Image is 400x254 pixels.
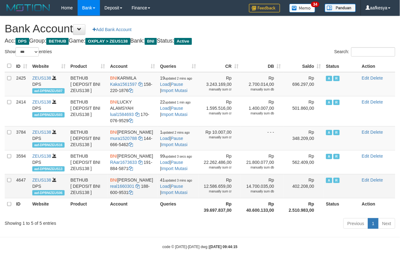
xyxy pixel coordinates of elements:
[158,198,199,216] th: Queries
[110,99,117,104] span: BNI
[129,190,133,195] a: Copy 1886009531 to clipboard
[284,150,324,174] td: Rp 562.409,00
[362,154,369,159] a: Edit
[161,112,188,117] a: Import Mutasi
[89,24,135,35] a: Add Bank Account
[16,38,29,45] span: DPS
[289,4,316,12] img: Button%20Memo.svg
[241,96,284,126] td: Rp 1.400.007,00
[362,76,369,81] a: Edit
[201,111,232,116] div: manually sum cr
[334,47,395,57] label: Search:
[160,178,192,195] span: | |
[161,190,188,195] a: Import Mutasi
[161,142,188,147] a: Import Mutasi
[16,47,39,57] select: Showentries
[14,150,30,174] td: 3594
[362,178,369,182] a: Edit
[108,72,158,96] td: KARMILA 158-220-1876
[68,198,108,216] th: Product
[32,76,51,81] a: ZEUS138
[108,96,158,126] td: LUCKY ALAMSYAH 170-076-9529
[160,130,190,147] span: | |
[370,130,383,135] a: Delete
[171,160,183,165] a: Pause
[30,174,68,198] td: DPS
[32,142,65,148] span: aaf-DPBNIZEUS16
[378,218,395,229] a: Next
[160,99,191,117] span: | |
[32,99,51,104] a: ZEUS138
[160,154,192,171] span: | |
[160,82,170,87] a: Load
[138,160,143,165] a: Copy RAar1673633 to clipboard
[14,96,30,126] td: 2414
[68,60,108,72] th: Product: activate to sort column ascending
[108,126,158,150] td: [PERSON_NAME] 144-666-5462
[326,76,332,81] span: Active
[198,126,241,150] td: Rp 10.007,00
[284,96,324,126] td: Rp 501.860,00
[32,178,51,182] a: ZEUS138
[198,198,241,216] th: Rp 39.697.837,00
[108,174,158,198] td: [PERSON_NAME] 188-600-9531
[32,154,51,159] a: ZEUS138
[135,112,139,117] a: Copy lual1584693 to clipboard
[110,112,134,117] a: lual1584693
[198,72,241,96] td: Rp 3.243.169,00
[326,130,332,135] span: Active
[241,60,284,72] th: DB: activate to sort column ascending
[32,112,65,118] span: aaf-DPBNIZEUS03
[370,154,383,159] a: Delete
[249,4,280,12] img: Feedback.jpg
[198,60,241,72] th: CR: activate to sort column ascending
[129,118,133,123] a: Copy 1700769529 to clipboard
[326,154,332,159] span: Active
[198,174,241,198] td: Rp 12.586.659,00
[138,136,143,141] a: Copy mura1520788 to clipboard
[110,160,137,165] a: RAar1673633
[284,60,324,72] th: Saldo: activate to sort column ascending
[110,82,137,87] a: Kaka1561597
[160,76,192,81] span: 19
[14,198,30,216] th: ID
[5,3,52,12] img: MOTION_logo.png
[370,76,383,81] a: Delete
[129,166,133,171] a: Copy 1918845871 to clipboard
[165,77,192,80] span: updated 2 mins ago
[171,184,183,189] a: Pause
[68,150,108,174] td: BETHUB [ DEPOSIT BNI ZEUS138 ]
[284,174,324,198] td: Rp 402.208,00
[30,198,68,216] th: Website
[129,142,133,147] a: Copy 1446665462 to clipboard
[5,47,52,57] label: Show entries
[243,87,274,92] div: manually sum db
[110,76,117,81] span: BNI
[324,60,360,72] th: Status
[201,189,232,194] div: manually sum cr
[370,99,383,104] a: Delete
[165,155,192,158] span: updated 3 secs ago
[359,60,395,72] th: Action
[326,178,332,183] span: Active
[334,178,340,183] span: Running
[110,178,117,182] span: BNI
[165,101,191,104] span: updated 1 min ago
[241,126,284,150] td: - - -
[5,218,162,226] div: Showing 1 to 5 of 5 entries
[110,136,137,141] a: mura1520788
[165,179,192,182] span: updated 3 mins ago
[135,184,140,189] a: Copy real1660301 to clipboard
[201,165,232,170] div: manually sum cr
[85,38,130,45] span: OXPLAY > ZEUS138
[160,184,170,189] a: Load
[161,166,188,171] a: Import Mutasi
[210,245,238,249] strong: [DATE] 09:44:15
[241,174,284,198] td: Rp 14.700.035,00
[325,4,356,12] img: panduan.png
[160,76,192,93] span: | |
[160,160,170,165] a: Load
[162,131,190,134] span: updated 2 mins ago
[198,96,241,126] td: Rp 1.595.516,00
[110,184,134,189] a: real1660301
